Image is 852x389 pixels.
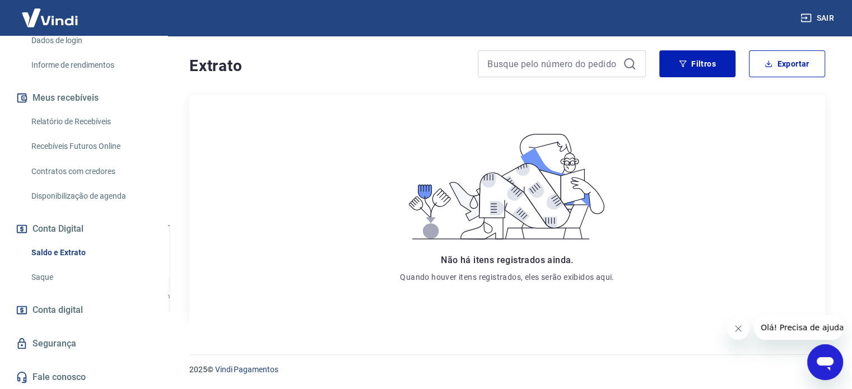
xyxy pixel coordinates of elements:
div: v 4.0.25 [31,18,55,27]
a: Saldo e Extrato [27,241,154,264]
a: Saque [27,266,154,289]
a: Vindi Pagamentos [215,365,278,374]
span: Não há itens registrados ainda. [441,255,573,265]
button: Sair [798,8,839,29]
a: Segurança [13,331,154,356]
a: Conta digital [13,298,154,322]
button: Filtros [659,50,735,77]
a: Informe de rendimentos [27,54,154,77]
div: [PERSON_NAME]: [DOMAIN_NAME] [29,29,160,38]
span: Olá! Precisa de ajuda? [7,8,94,17]
a: Relatório de Recebíveis [27,110,154,133]
iframe: Fechar mensagem [727,317,749,340]
img: website_grey.svg [18,29,27,38]
a: Contratos com credores [27,160,154,183]
iframe: Botão para abrir a janela de mensagens [807,344,843,380]
img: Vindi [13,1,86,35]
img: logo_orange.svg [18,18,27,27]
div: Domínio [59,66,86,73]
p: Quando houver itens registrados, eles serão exibidos aqui. [400,271,614,283]
button: Meus recebíveis [13,86,154,110]
iframe: Mensagem da empresa [754,315,843,340]
button: Conta Digital [13,217,154,241]
input: Busque pelo número do pedido [487,55,618,72]
a: Dados de login [27,29,154,52]
p: 2025 © [189,364,825,376]
a: Recebíveis Futuros Online [27,135,154,158]
button: Exportar [749,50,825,77]
span: Conta digital [32,302,83,318]
div: Palavras-chave [131,66,180,73]
a: Disponibilização de agenda [27,185,154,208]
h4: Extrato [189,55,464,77]
img: tab_domain_overview_orange.svg [46,65,55,74]
img: tab_keywords_by_traffic_grey.svg [118,65,127,74]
